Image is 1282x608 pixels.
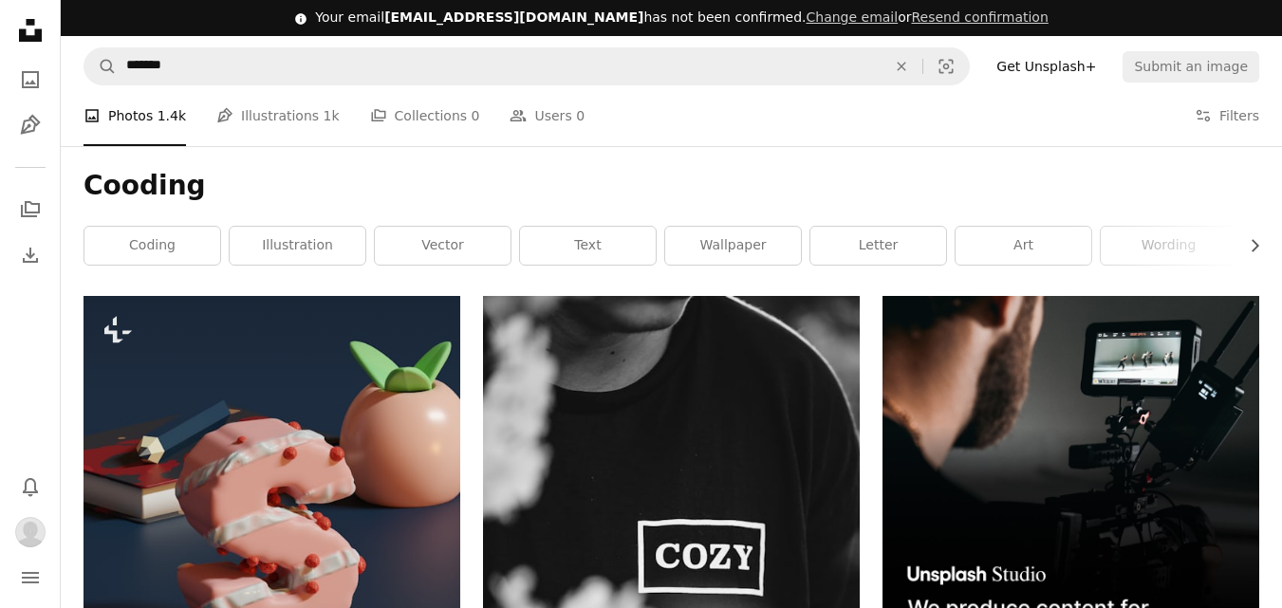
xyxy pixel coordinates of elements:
[956,227,1091,265] a: art
[216,85,339,146] a: Illustrations 1k
[1123,51,1259,82] button: Submit an image
[84,538,460,555] a: a donut that is next to a book and an apple
[472,105,480,126] span: 0
[11,468,49,506] button: Notifications
[230,227,365,265] a: illustration
[806,9,1048,25] span: or
[520,227,656,265] a: text
[11,513,49,551] button: Profile
[985,51,1107,82] a: Get Unsplash+
[911,9,1048,28] button: Resend confirmation
[576,105,585,126] span: 0
[84,47,970,85] form: Find visuals sitewide
[11,106,49,144] a: Illustrations
[11,559,49,597] button: Menu
[923,48,969,84] button: Visual search
[510,85,585,146] a: Users 0
[810,227,946,265] a: letter
[84,169,1259,203] h1: Cooding
[11,61,49,99] a: Photos
[84,227,220,265] a: coding
[665,227,801,265] a: wallpaper
[375,227,511,265] a: vector
[15,517,46,547] img: Avatar of user nes reen
[483,569,860,586] a: grayscale photography of man in shirt
[881,48,922,84] button: Clear
[806,9,898,25] a: Change email
[370,85,480,146] a: Collections 0
[1237,227,1259,265] button: scroll list to the right
[1101,227,1236,265] a: wording
[11,236,49,274] a: Download History
[315,9,1049,28] div: Your email has not been confirmed.
[324,105,340,126] span: 1k
[384,9,643,25] span: [EMAIL_ADDRESS][DOMAIN_NAME]
[1195,85,1259,146] button: Filters
[84,48,117,84] button: Search Unsplash
[11,191,49,229] a: Collections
